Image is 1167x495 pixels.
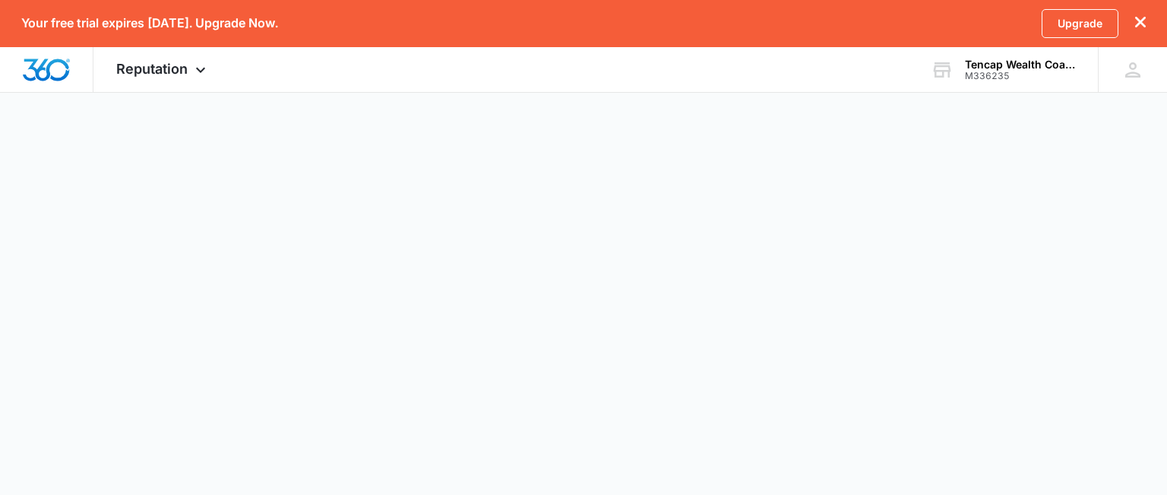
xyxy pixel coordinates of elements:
div: account id [965,71,1076,81]
div: Reputation [93,47,232,92]
button: dismiss this dialog [1135,16,1146,30]
p: Your free trial expires [DATE]. Upgrade Now. [21,16,278,30]
a: Upgrade [1042,9,1118,38]
span: Reputation [116,61,188,77]
div: account name [965,59,1076,71]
